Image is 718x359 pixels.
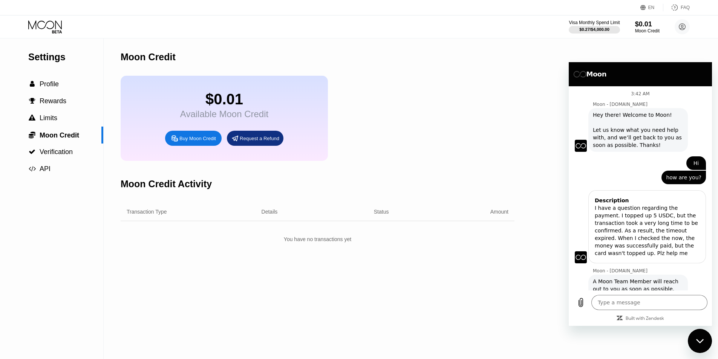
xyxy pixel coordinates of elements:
[569,20,620,34] div: Visa Monthly Spend Limit$0.27/$4,000.00
[490,209,508,215] div: Amount
[165,131,222,146] div: Buy Moon Credit
[179,135,216,142] div: Buy Moon Credit
[688,329,712,353] iframe: Button to launch messaging window, conversation in progress
[40,165,51,173] span: API
[28,81,36,87] div: 
[29,98,35,104] span: 
[127,209,167,215] div: Transaction Type
[28,131,36,139] div: 
[28,148,36,155] div: 
[579,27,609,32] div: $0.27 / $4,000.00
[28,52,103,63] div: Settings
[29,115,35,121] span: 
[28,165,36,172] div: 
[240,135,279,142] div: Request a Refund
[569,20,620,25] div: Visa Monthly Spend Limit
[648,5,655,10] div: EN
[29,165,36,172] span: 
[40,97,66,105] span: Rewards
[121,52,176,63] div: Moon Credit
[663,4,690,11] div: FAQ
[681,5,690,10] div: FAQ
[28,98,36,104] div: 
[40,148,73,156] span: Verification
[121,232,514,246] div: You have no transactions yet
[635,28,660,34] div: Moon Credit
[30,81,35,87] span: 
[29,131,35,139] span: 
[374,209,389,215] div: Status
[121,179,212,189] div: Moon Credit Activity
[180,91,268,108] div: $0.01
[40,114,57,122] span: Limits
[569,62,712,326] iframe: Messaging window
[40,80,59,88] span: Profile
[29,148,35,155] span: 
[635,20,660,34] div: $0.01Moon Credit
[180,109,268,119] div: Available Moon Credit
[640,4,663,11] div: EN
[227,131,283,146] div: Request a Refund
[28,115,36,121] div: 
[635,20,660,28] div: $0.01
[262,209,278,215] div: Details
[40,131,79,139] span: Moon Credit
